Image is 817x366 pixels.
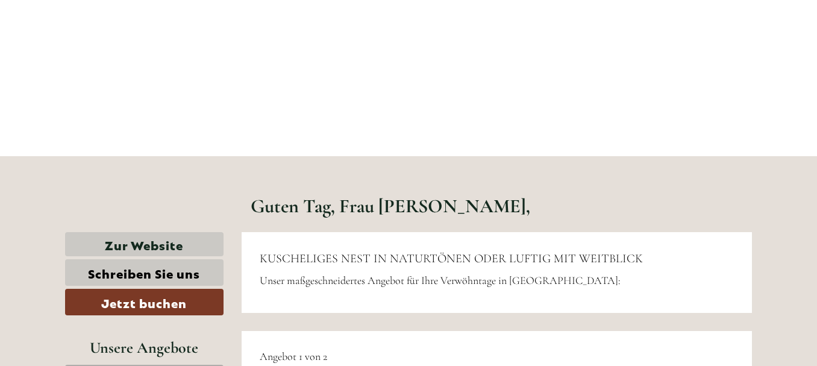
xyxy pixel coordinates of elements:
button: Senden [390,312,475,339]
div: Unsere Angebote [65,336,224,359]
div: Guten Tag, wie können wir Ihnen helfen? [9,33,177,69]
div: [GEOGRAPHIC_DATA] [18,35,171,45]
span: KUSCHELIGES NEST IN NATURTÖNEN ODER LUFTIG MIT WEITBLICK [260,251,643,266]
small: 20:41 [18,58,171,67]
a: Jetzt buchen [65,289,224,315]
a: Zur Website [65,232,224,257]
span: Angebot 1 von 2 [260,350,327,363]
a: Schreiben Sie uns [65,259,224,286]
div: Donnerstag [198,9,277,30]
h1: Guten Tag, Frau [PERSON_NAME], [251,195,530,216]
span: Unser maßgeschneidertes Angebot für Ihre Verwöhntage in [GEOGRAPHIC_DATA]: [260,274,621,287]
